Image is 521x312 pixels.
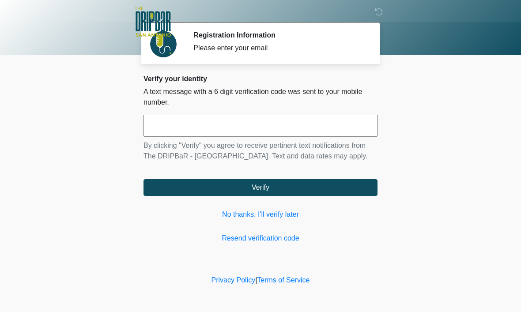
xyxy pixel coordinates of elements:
img: The DRIPBaR - San Antonio Fossil Creek Logo [135,7,171,38]
img: Agent Avatar [150,31,177,57]
a: No thanks, I'll verify later [143,209,378,220]
a: Resend verification code [143,233,378,244]
button: Verify [143,179,378,196]
p: A text message with a 6 digit verification code was sent to your mobile number. [143,86,378,108]
h2: Verify your identity [143,75,378,83]
a: Privacy Policy [211,276,256,284]
p: By clicking "Verify" you agree to receive pertinent text notifications from The DRIPBaR - [GEOGRA... [143,140,378,162]
div: Please enter your email [193,43,364,53]
a: Terms of Service [257,276,310,284]
a: | [255,276,257,284]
